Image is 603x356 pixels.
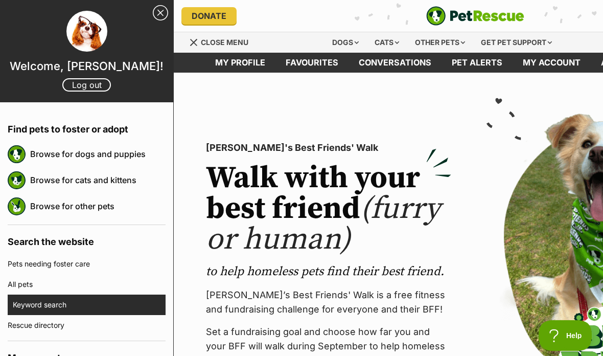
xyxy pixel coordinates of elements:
div: Dogs [325,32,366,53]
iframe: Help Scout Beacon - Open [539,320,593,351]
a: Browse for dogs and puppies [30,143,166,165]
a: Log out [62,78,111,92]
a: Rescue directory [8,315,166,336]
a: PetRescue [426,6,524,26]
span: (furry or human) [206,190,440,259]
p: [PERSON_NAME]’s Best Friends' Walk is a free fitness and fundraising challenge for everyone and t... [206,288,451,317]
img: logo-e224e6f780fb5917bec1dbf3a21bbac754714ae5b6737aabdf751b685950b380.svg [426,6,524,26]
img: petrescue logo [8,145,26,163]
a: Keyword search [13,295,166,315]
a: All pets [8,274,166,295]
img: petrescue logo [8,171,26,189]
img: profile image [66,11,107,52]
a: My profile [205,53,275,73]
a: Donate [181,7,237,25]
a: conversations [349,53,442,73]
a: Close Sidebar [153,5,168,20]
h4: Search the website [8,225,166,254]
h2: Walk with your best friend [206,163,451,255]
span: Close menu [201,38,248,47]
a: My account [513,53,591,73]
img: petrescue logo [8,197,26,215]
div: Other pets [408,32,472,53]
div: Get pet support [474,32,559,53]
a: Pets needing foster care [8,254,166,274]
a: Menu [189,32,256,51]
a: Favourites [275,53,349,73]
a: Pet alerts [442,53,513,73]
div: Cats [367,32,406,53]
h4: Find pets to foster or adopt [8,113,166,141]
a: Browse for other pets [30,195,166,217]
p: [PERSON_NAME]'s Best Friends' Walk [206,141,451,155]
p: to help homeless pets find their best friend. [206,263,451,280]
a: Browse for cats and kittens [30,169,166,191]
